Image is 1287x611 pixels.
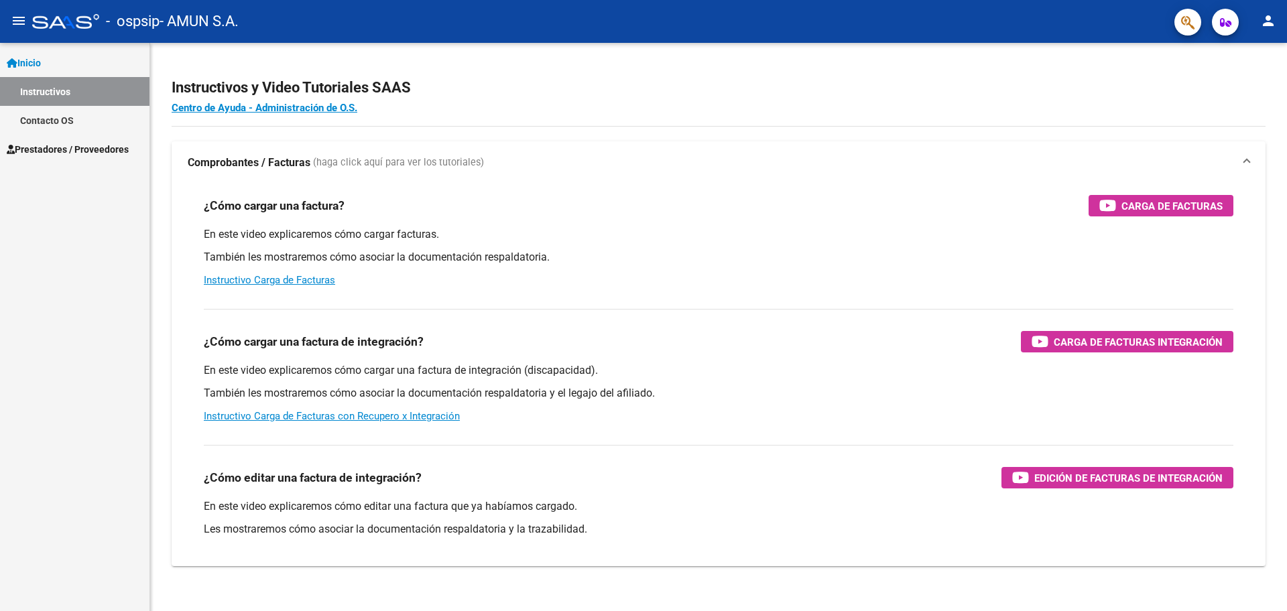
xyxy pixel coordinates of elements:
button: Carga de Facturas [1089,195,1233,216]
span: Edición de Facturas de integración [1034,470,1223,486]
a: Instructivo Carga de Facturas con Recupero x Integración [204,410,460,422]
mat-expansion-panel-header: Comprobantes / Facturas (haga click aquí para ver los tutoriales) [172,141,1266,184]
h2: Instructivos y Video Tutoriales SAAS [172,75,1266,100]
p: También les mostraremos cómo asociar la documentación respaldatoria. [204,250,1233,265]
span: Inicio [7,56,41,70]
p: También les mostraremos cómo asociar la documentación respaldatoria y el legajo del afiliado. [204,386,1233,401]
p: En este video explicaremos cómo cargar facturas. [204,227,1233,242]
p: En este video explicaremos cómo cargar una factura de integración (discapacidad). [204,363,1233,378]
span: - AMUN S.A. [160,7,239,36]
button: Edición de Facturas de integración [1001,467,1233,488]
strong: Comprobantes / Facturas [188,155,310,170]
div: Comprobantes / Facturas (haga click aquí para ver los tutoriales) [172,184,1266,566]
p: En este video explicaremos cómo editar una factura que ya habíamos cargado. [204,499,1233,514]
button: Carga de Facturas Integración [1021,331,1233,352]
mat-icon: person [1260,13,1276,29]
span: Carga de Facturas Integración [1054,334,1223,350]
span: Carga de Facturas [1121,198,1223,214]
a: Instructivo Carga de Facturas [204,274,335,286]
mat-icon: menu [11,13,27,29]
a: Centro de Ayuda - Administración de O.S. [172,102,357,114]
span: (haga click aquí para ver los tutoriales) [313,155,484,170]
iframe: Intercom live chat [1241,565,1274,598]
p: Les mostraremos cómo asociar la documentación respaldatoria y la trazabilidad. [204,522,1233,537]
h3: ¿Cómo cargar una factura de integración? [204,332,424,351]
span: Prestadores / Proveedores [7,142,129,157]
span: - ospsip [106,7,160,36]
h3: ¿Cómo editar una factura de integración? [204,468,422,487]
h3: ¿Cómo cargar una factura? [204,196,345,215]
